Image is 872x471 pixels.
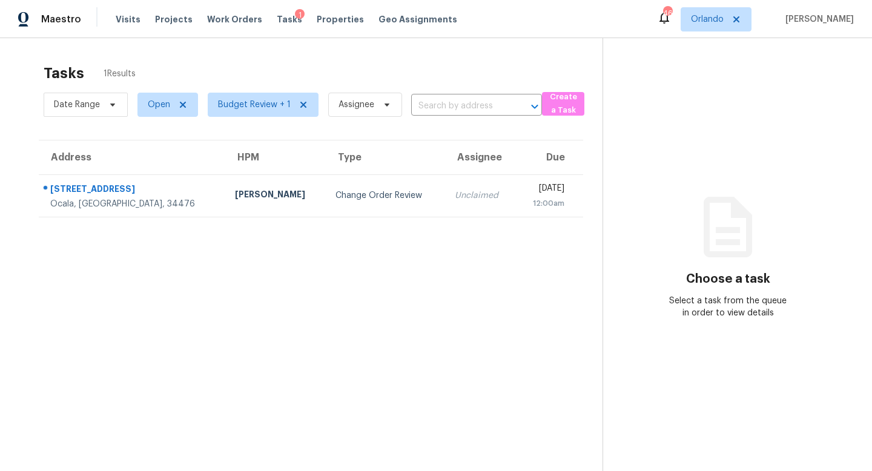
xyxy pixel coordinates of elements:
span: Date Range [54,99,100,111]
input: Search by address [411,97,508,116]
div: Ocala, [GEOGRAPHIC_DATA], 34476 [50,198,216,210]
span: Projects [155,13,193,25]
th: Address [39,140,225,174]
button: Create a Task [542,92,584,116]
div: Select a task from the queue in order to view details [666,295,790,319]
span: Budget Review + 1 [218,99,291,111]
span: Assignee [339,99,374,111]
th: Due [516,140,583,174]
span: Create a Task [548,90,578,118]
span: Open [148,99,170,111]
span: Geo Assignments [378,13,457,25]
span: Work Orders [207,13,262,25]
th: Assignee [445,140,516,174]
span: [PERSON_NAME] [781,13,854,25]
div: Unclaimed [455,189,506,202]
span: Visits [116,13,140,25]
div: [DATE] [526,182,564,197]
div: 12:00am [526,197,564,209]
div: [STREET_ADDRESS] [50,183,216,198]
div: 46 [663,7,672,19]
span: Tasks [277,15,302,24]
span: Properties [317,13,364,25]
h3: Choose a task [686,273,770,285]
th: Type [326,140,445,174]
div: Change Order Review [335,189,435,202]
span: Orlando [691,13,724,25]
span: 1 Results [104,68,136,80]
button: Open [526,98,543,115]
div: 1 [295,9,305,21]
span: Maestro [41,13,81,25]
div: [PERSON_NAME] [235,188,316,203]
th: HPM [225,140,326,174]
h2: Tasks [44,67,84,79]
